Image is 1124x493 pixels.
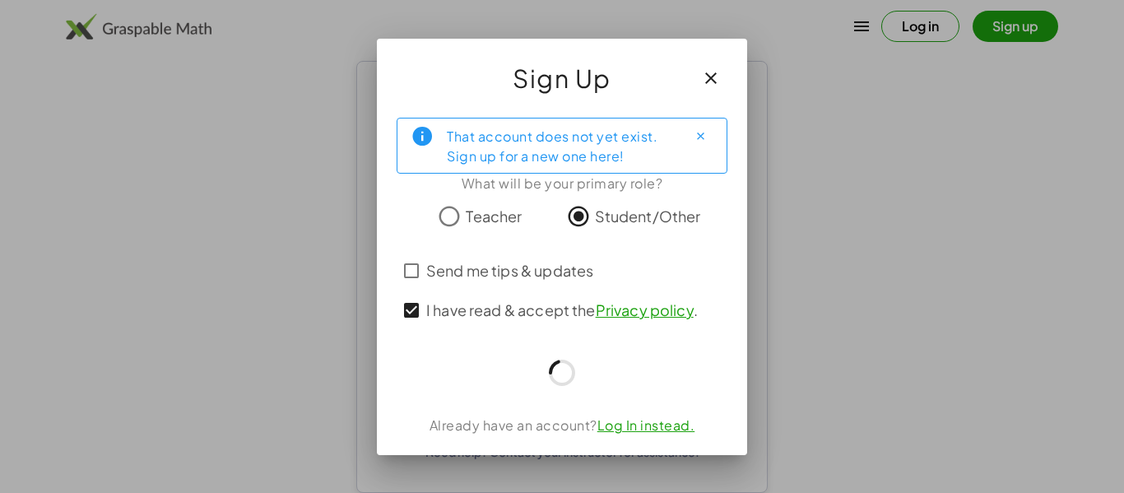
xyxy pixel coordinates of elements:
div: What will be your primary role? [397,174,727,193]
span: Student/Other [595,205,701,227]
span: Send me tips & updates [426,259,593,281]
div: Already have an account? [397,416,727,435]
span: I have read & accept the . [426,299,698,321]
a: Privacy policy [596,300,694,319]
span: Sign Up [513,58,611,98]
a: Log In instead. [597,416,695,434]
button: Close [687,123,713,150]
span: Teacher [466,205,522,227]
div: That account does not yet exist. Sign up for a new one here! [447,125,674,166]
